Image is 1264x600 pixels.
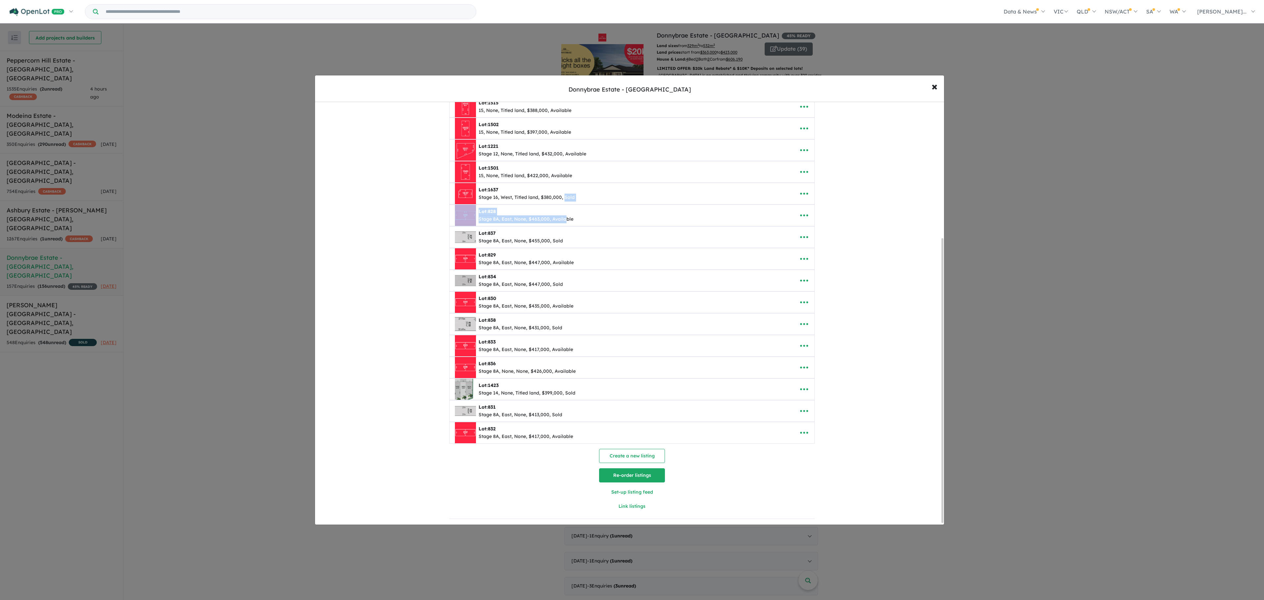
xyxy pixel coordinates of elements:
[455,292,476,313] img: Donnybrae%20Estate%20-%20Donnybrook%20-%20Lot%20830___1760065839.jpg
[479,194,575,202] div: Stage 16, West, Titled land, $380,000, Sold
[479,122,499,127] b: Lot:
[455,422,476,443] img: Donnybrae%20Estate%20-%20Donnybrook%20-%20Lot%20832___1760065868.jpg
[479,100,498,106] b: Lot:
[455,314,476,335] img: Donnybrae%20Estate%20-%20Donnybrook%20-%20Lot%20838___1737432546.jpg
[479,128,571,136] div: 15, None, Titled land, $397,000, Available
[488,208,496,214] span: 828
[455,335,476,356] img: Donnybrae%20Estate%20-%20Donnybrook%20-%20Lot%20833___1760065894.jpg
[488,252,496,258] span: 829
[479,411,562,419] div: Stage 8A, East, None, $413,000, Sold
[479,404,496,410] b: Lot:
[599,468,665,482] button: Re-order listings
[932,79,937,93] span: ×
[488,122,499,127] span: 1502
[541,499,724,513] button: Link listings
[488,274,496,280] span: 834
[479,274,496,280] b: Lot:
[479,143,498,149] b: Lot:
[479,389,575,397] div: Stage 14, None, Titled land, $399,000, Sold
[479,187,498,193] b: Lot:
[479,252,496,258] b: Lot:
[455,96,476,117] img: Donnybrae%20Estate%20-%20Donnybrook%20-%20Lot%201515___1748839814.jpg
[455,248,476,269] img: Donnybrae%20Estate%20-%20Donnybrook%20-%20Lot%20829___1760065817.jpg
[479,208,496,214] b: Lot:
[488,187,498,193] span: 1637
[455,118,476,139] img: Donnybrae%20Estate%20-%20Donnybrook%20-%20Lot%201502___1748572859.jpg
[455,183,476,204] img: Donnybrae%20Estate%20-%20Donnybrook%20-%20Lot%201637___1736394858.jpg
[455,400,476,422] img: Donnybrae%20Estate%20-%20Donnybrook%20-%20Lot%20831___1737431841.jpg
[488,339,496,345] span: 833
[455,379,476,400] img: Donnybrae%20Estate%20-%20Donnybrook%20-%20Lot%201423___1736394917.png
[100,5,475,19] input: Try estate name, suburb, builder or developer
[479,382,499,388] b: Lot:
[479,302,573,310] div: Stage 8A, East, None, $435,000, Available
[479,361,496,367] b: Lot:
[479,281,563,288] div: Stage 8A, East, None, $447,000, Sold
[568,85,691,94] div: Donnybrae Estate - [GEOGRAPHIC_DATA]
[479,346,573,354] div: Stage 8A, East, None, $417,000, Available
[488,404,496,410] span: 831
[1197,8,1247,15] span: [PERSON_NAME]...
[455,140,476,161] img: Donnybrae%20Estate%20-%20Donnybrook%20-%20Lot%201221___1736394989.jpg
[479,295,496,301] b: Lot:
[488,317,496,323] span: 838
[488,426,496,432] span: 832
[479,172,572,180] div: 15, None, Titled land, $422,000, Available
[479,426,496,432] b: Lot:
[455,270,476,291] img: Donnybrae%20Estate%20-%20Donnybrook%20-%20Lot%20834___1737432142.jpg
[479,368,576,375] div: Stage 8A, None, None, $426,000, Available
[541,485,724,499] button: Set-up listing feed
[488,100,498,106] span: 1515
[479,237,563,245] div: Stage 8A, East, None, $455,000, Sold
[479,259,574,267] div: Stage 8A, East, None, $447,000, Available
[479,339,496,345] b: Lot:
[488,361,496,367] span: 836
[479,150,586,158] div: Stage 12, None, Titled land, $432,000, Available
[455,161,476,182] img: Donnybrae%20Estate%20-%20Donnybrook%20-%20Lot%201501___1749524405.jpg
[455,357,476,378] img: Donnybrae%20Estate%20-%20Donnybrook%20-%20Lot%20836___1760065925.jpg
[455,205,476,226] img: Donnybrae%20Estate%20-%20Donnybrook%20-%20Lot%20828___1760065602.jpg
[488,230,496,236] span: 837
[479,165,499,171] b: Lot:
[479,107,571,115] div: 15, None, Titled land, $388,000, Available
[479,324,562,332] div: Stage 8A, East, None, $431,000, Sold
[488,295,496,301] span: 830
[599,449,665,463] button: Create a new listing
[488,165,499,171] span: 1501
[479,317,496,323] b: Lot:
[10,8,65,16] img: Openlot PRO Logo White
[455,227,476,248] img: Donnybrae%20Estate%20-%20Donnybrook%20-%20Lot%20837___1737432456.jpg
[479,433,573,441] div: Stage 8A, East, None, $417,000, Available
[479,215,573,223] div: Stage 8A, East, None, $463,000, Available
[488,143,498,149] span: 1221
[488,382,499,388] span: 1423
[479,230,496,236] b: Lot:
